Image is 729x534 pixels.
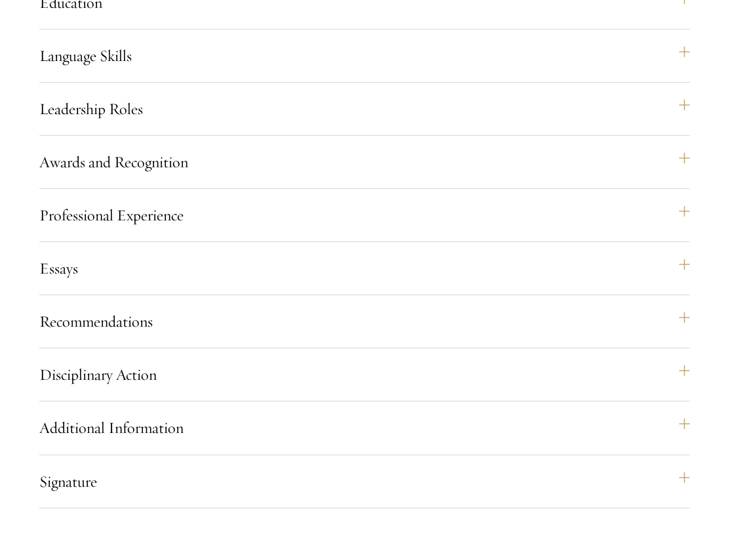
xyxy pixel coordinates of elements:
button: Professional Experience [39,215,690,246]
button: Language Skills [39,55,690,87]
button: Leadership Roles [39,108,690,140]
button: Education [39,2,690,33]
button: Signature [39,481,690,512]
button: Disciplinary Action [39,374,690,405]
button: Additional Information [39,427,690,459]
button: Recommendations [39,321,690,352]
button: Essays [39,268,690,299]
button: Awards and Recognition [39,161,690,193]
